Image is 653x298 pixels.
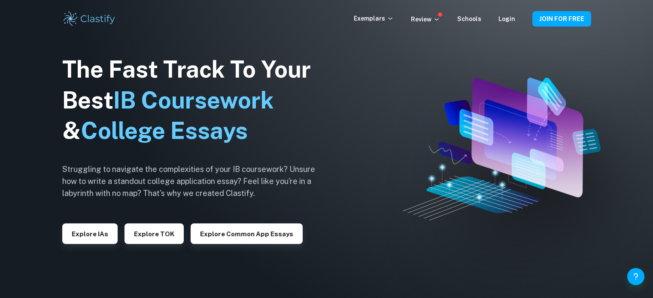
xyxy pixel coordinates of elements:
[62,54,328,147] h1: The Fast Track To Your Best &
[62,163,328,199] h6: Struggling to navigate the complexities of your IB coursework? Unsure how to write a standout col...
[191,223,303,244] button: Explore Common App essays
[113,87,274,114] span: IB Coursework
[354,14,394,23] p: Exemplars
[62,223,118,244] button: Explore IAs
[532,11,591,27] button: JOIN FOR FREE
[125,229,184,238] a: Explore TOK
[125,223,184,244] button: Explore TOK
[62,229,118,238] a: Explore IAs
[498,15,515,22] a: Login
[81,117,248,144] span: College Essays
[403,78,601,221] img: Clastify hero
[191,229,303,238] a: Explore Common App essays
[627,268,644,285] button: Help and Feedback
[457,15,481,22] a: Schools
[62,10,117,27] img: Clastify logo
[411,15,440,24] p: Review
